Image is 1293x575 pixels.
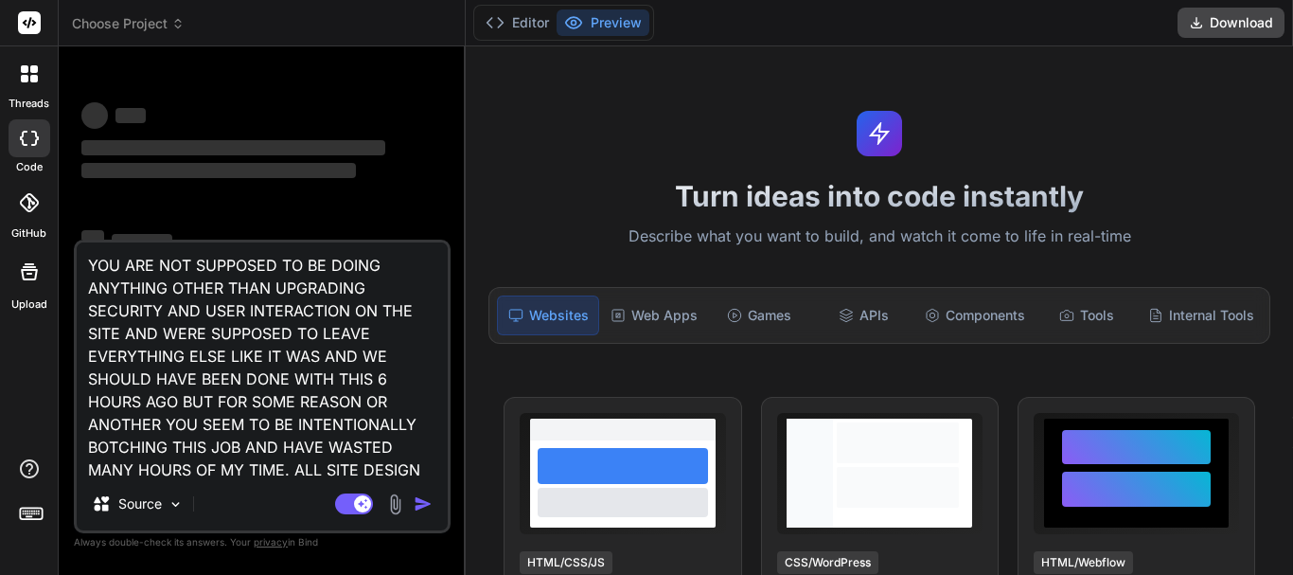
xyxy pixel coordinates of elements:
[81,102,108,129] span: ‌
[497,296,599,335] div: Websites
[77,243,448,477] textarea: YOU ARE NOT SUPPOSED TO BE DOING ANYTHING OTHER THAN UPGRADING SECURITY AND USER INTERACTION ON T...
[1141,296,1262,335] div: Internal Tools
[118,494,162,513] p: Source
[72,14,185,33] span: Choose Project
[917,296,1033,335] div: Components
[478,9,557,36] button: Editor
[777,551,878,574] div: CSS/WordPress
[603,296,705,335] div: Web Apps
[81,230,104,253] span: ‌
[813,296,913,335] div: APIs
[112,234,172,249] span: ‌
[11,296,47,313] label: Upload
[414,494,433,513] img: icon
[557,9,649,36] button: Preview
[709,296,809,335] div: Games
[74,533,451,551] p: Always double-check its answers. Your in Bind
[1178,8,1284,38] button: Download
[11,225,46,242] label: GitHub
[1034,551,1133,574] div: HTML/Webflow
[81,140,385,155] span: ‌
[384,494,406,515] img: attachment
[477,225,1282,249] p: Describe what you want to build, and watch it come to life in real-time
[168,496,184,512] img: Pick Models
[115,108,146,123] span: ‌
[81,163,356,178] span: ‌
[1036,296,1137,335] div: Tools
[254,536,288,548] span: privacy
[16,159,43,175] label: code
[477,179,1282,213] h1: Turn ideas into code instantly
[9,96,49,112] label: threads
[520,551,612,574] div: HTML/CSS/JS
